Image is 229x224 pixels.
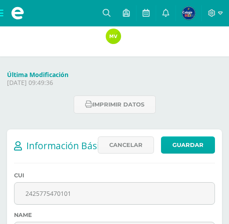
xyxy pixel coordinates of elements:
[106,29,121,44] img: 5c7b838ebfe3cc2376eb5745b58bdbcd.png
[182,7,195,20] img: c600e396c05fc968532ff46e374ede2f.png
[14,172,215,179] label: CUI
[14,212,215,218] label: Name
[14,183,215,204] input: CUI
[74,95,156,114] button: Imprimir datos
[26,140,109,152] span: Información Básica
[98,136,154,154] a: Cancelar
[7,79,222,87] p: [DATE] 09:49:36
[7,70,222,79] h4: Última Modificación
[161,136,215,154] a: Guardar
